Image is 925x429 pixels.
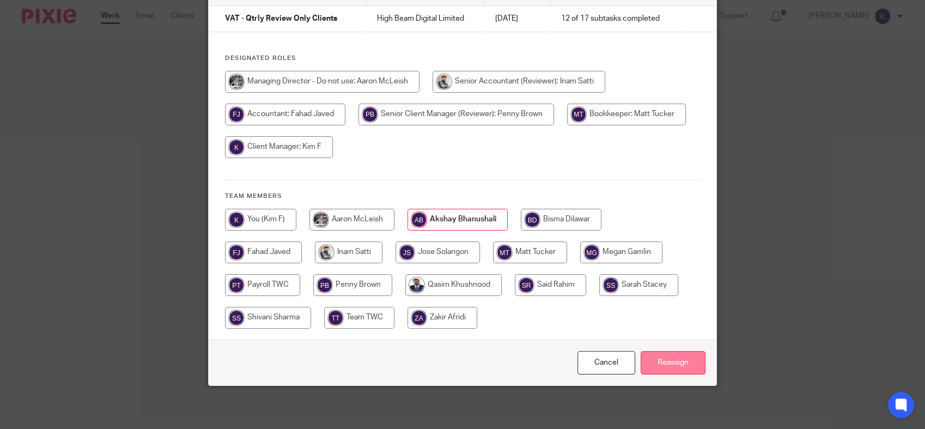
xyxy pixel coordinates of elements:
a: Close this dialog window [577,351,635,374]
p: High Beam Digital Limited [377,13,473,24]
h4: Team members [225,192,700,201]
td: 12 of 17 subtasks completed [550,6,681,32]
h4: Designated Roles [225,54,700,63]
input: Reassign [641,351,705,374]
span: VAT - Qtrly Review Only Clients [225,15,337,23]
p: [DATE] [495,13,539,24]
